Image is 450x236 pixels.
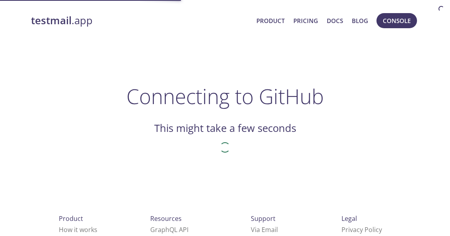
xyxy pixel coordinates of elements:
[341,225,382,234] a: Privacy Policy
[383,15,411,26] span: Console
[59,214,83,223] span: Product
[251,214,275,223] span: Support
[154,122,296,135] h2: This might take a few seconds
[126,84,324,108] h1: Connecting to GitHub
[327,15,343,26] a: Docs
[59,225,97,234] a: How it works
[293,15,318,26] a: Pricing
[352,15,368,26] a: Blog
[150,225,188,234] a: GraphQL API
[376,13,417,28] button: Console
[31,14,72,27] strong: testmail
[31,14,250,27] a: testmail.app
[251,225,278,234] a: Via Email
[150,214,182,223] span: Resources
[256,15,285,26] a: Product
[341,214,357,223] span: Legal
